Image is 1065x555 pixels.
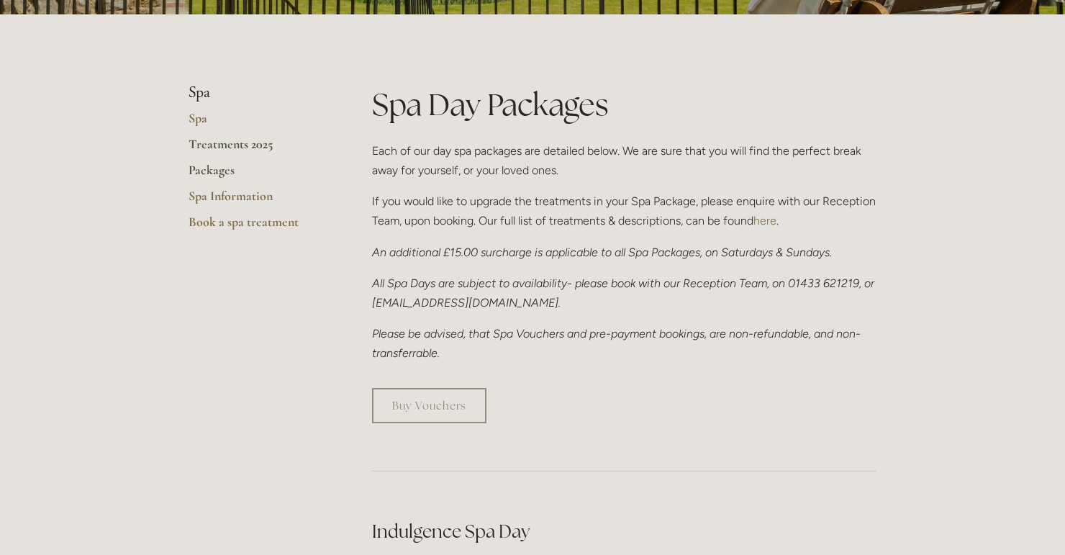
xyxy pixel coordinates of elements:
a: Spa Information [189,188,326,214]
li: Spa [189,84,326,102]
a: Spa [189,110,326,136]
h1: Spa Day Packages [372,84,876,126]
h2: Indulgence Spa Day [372,519,876,544]
a: Book a spa treatment [189,214,326,240]
a: Buy Vouchers [372,388,486,423]
a: here [753,214,776,227]
a: Packages [189,162,326,188]
em: Please be advised, that Spa Vouchers and pre-payment bookings, are non-refundable, and non-transf... [372,327,861,360]
a: Treatments 2025 [189,136,326,162]
em: An additional £15.00 surcharge is applicable to all Spa Packages, on Saturdays & Sundays. [372,245,832,259]
p: If you would like to upgrade the treatments in your Spa Package, please enquire with our Receptio... [372,191,876,230]
em: All Spa Days are subject to availability- please book with our Reception Team, on 01433 621219, o... [372,276,877,310]
p: Each of our day spa packages are detailed below. We are sure that you will find the perfect break... [372,141,876,180]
